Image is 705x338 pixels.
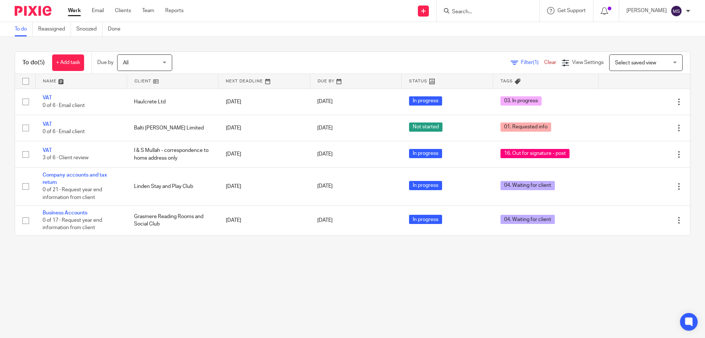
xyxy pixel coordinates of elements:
[409,122,442,132] span: Not started
[127,141,218,167] td: I & S Mullah - correspondence to home address only
[43,129,85,134] span: 0 of 6 · Email client
[123,60,129,65] span: All
[533,60,539,65] span: (1)
[500,215,555,224] span: 04. Waiting for client
[218,205,310,235] td: [DATE]
[142,7,154,14] a: Team
[500,96,542,106] span: 03. In progress
[38,60,45,65] span: (5)
[92,7,104,14] a: Email
[43,210,87,216] a: Business Accounts
[15,22,33,36] a: To do
[317,184,333,189] span: [DATE]
[97,59,113,66] p: Due by
[115,7,131,14] a: Clients
[409,96,442,106] span: In progress
[409,215,442,224] span: In progress
[43,148,52,153] a: VAT
[521,60,544,65] span: Filter
[43,188,102,200] span: 0 of 21 · Request year end information from client
[127,205,218,235] td: Grasmere Reading Rooms and Social Club
[127,89,218,115] td: Haulcrete Ltd
[544,60,556,65] a: Clear
[43,95,52,100] a: VAT
[451,9,517,15] input: Search
[557,8,586,13] span: Get Support
[38,22,71,36] a: Reassigned
[22,59,45,67] h1: To do
[52,54,84,71] a: + Add task
[218,167,310,205] td: [DATE]
[317,152,333,157] span: [DATE]
[409,149,442,158] span: In progress
[43,103,85,108] span: 0 of 6 · Email client
[317,218,333,223] span: [DATE]
[409,181,442,190] span: In progress
[43,122,52,127] a: VAT
[127,115,218,141] td: Balti [PERSON_NAME] Limited
[317,99,333,104] span: [DATE]
[218,141,310,167] td: [DATE]
[615,60,656,65] span: Select saved view
[670,5,682,17] img: svg%3E
[218,89,310,115] td: [DATE]
[127,167,218,205] td: Linden Stay and Play Club
[43,156,88,161] span: 3 of 6 · Client review
[68,7,81,14] a: Work
[15,6,51,16] img: Pixie
[218,115,310,141] td: [DATE]
[500,181,555,190] span: 04. Waiting for client
[500,79,513,83] span: Tags
[43,172,107,185] a: Company accounts and tax return
[626,7,667,14] p: [PERSON_NAME]
[165,7,184,14] a: Reports
[108,22,126,36] a: Done
[500,122,551,132] span: 01. Requested info
[317,125,333,131] span: [DATE]
[500,149,570,158] span: 16. Out for signature - post
[43,218,102,231] span: 0 of 17 · Request year end information from client
[572,60,604,65] span: View Settings
[76,22,102,36] a: Snoozed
